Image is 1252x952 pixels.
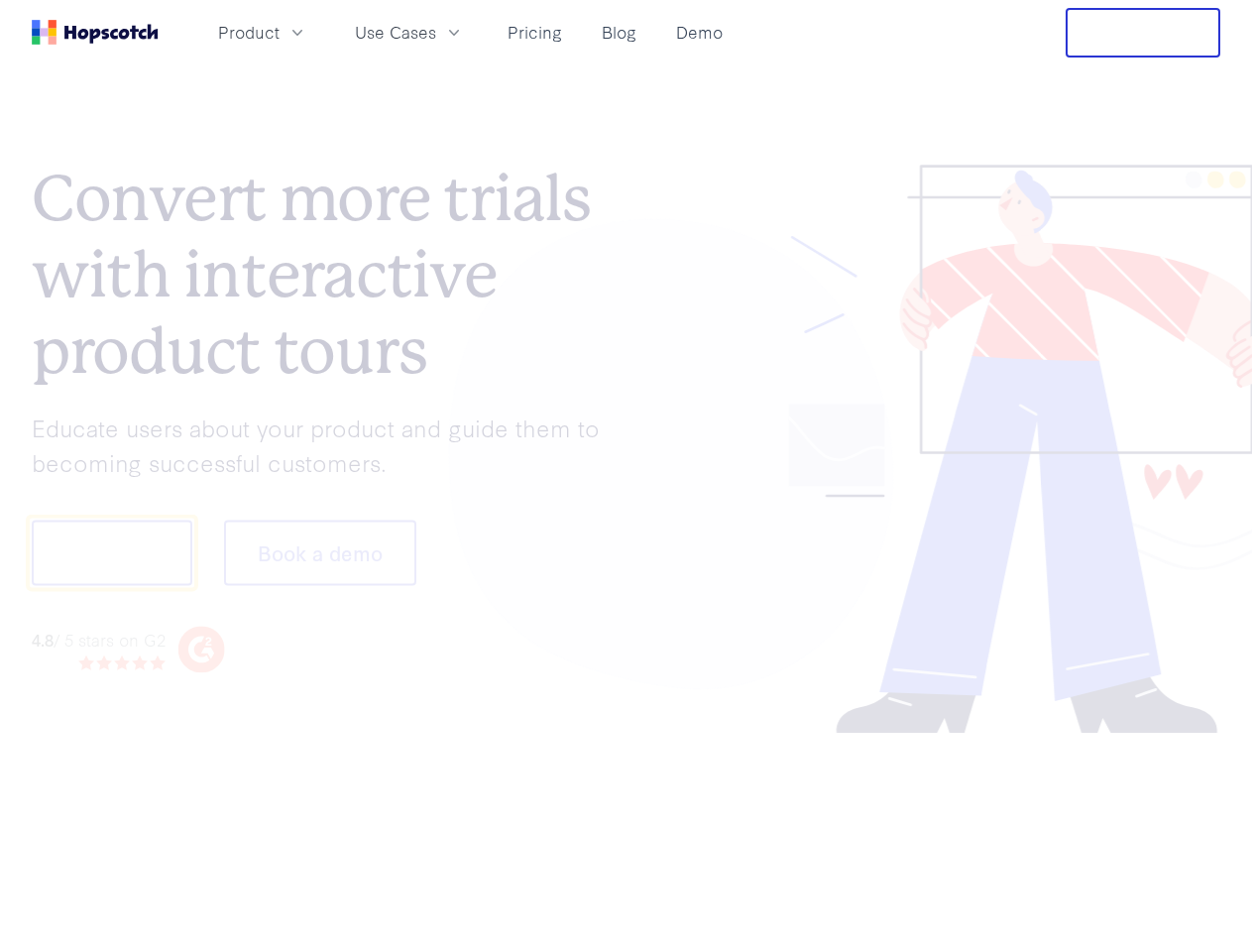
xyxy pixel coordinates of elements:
button: Show me! [32,521,192,586]
span: Product [218,20,280,45]
a: Blog [594,16,644,49]
button: Book a demo [224,521,416,586]
button: Free Trial [1066,8,1220,58]
a: Home [32,20,159,45]
strong: 4.8 [32,627,54,650]
button: Product [206,16,319,49]
a: Demo [668,16,731,49]
a: Pricing [500,16,570,49]
span: Use Cases [355,20,436,45]
div: / 5 stars on G2 [32,627,166,652]
p: Educate users about your product and guide them to becoming successful customers. [32,411,626,479]
h1: Convert more trials with interactive product tours [32,161,626,389]
button: Use Cases [343,16,476,49]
